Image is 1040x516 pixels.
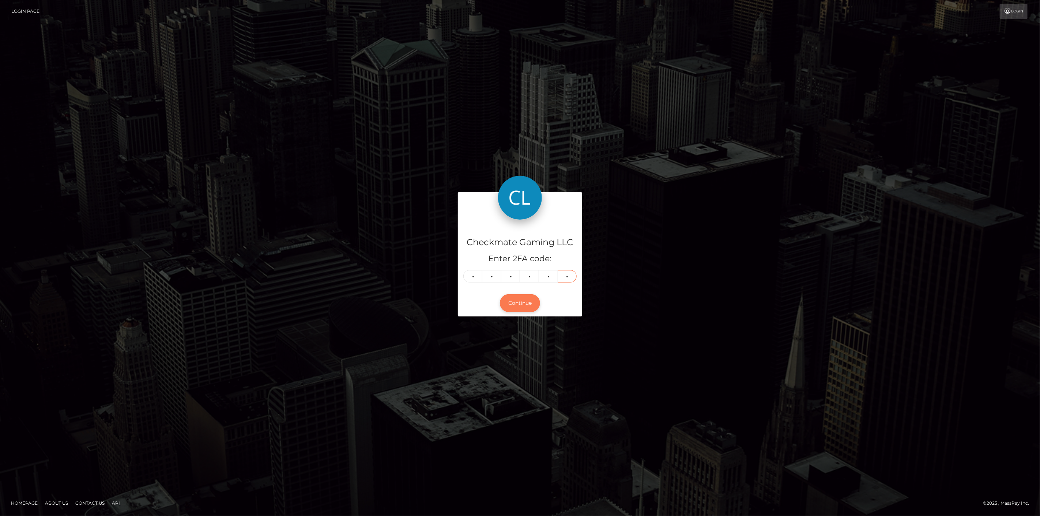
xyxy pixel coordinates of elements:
a: Login Page [11,4,39,19]
h4: Checkmate Gaming LLC [463,236,577,249]
a: Login [1000,4,1028,19]
a: Homepage [8,497,41,509]
a: About Us [42,497,71,509]
button: Continue [500,294,540,312]
a: Contact Us [72,497,108,509]
h5: Enter 2FA code: [463,253,577,265]
img: Checkmate Gaming LLC [498,176,542,220]
a: API [109,497,123,509]
div: © 2025 , MassPay Inc. [983,499,1035,507]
